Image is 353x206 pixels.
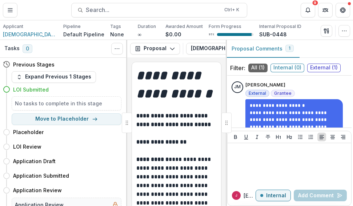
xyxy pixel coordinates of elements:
[301,3,315,17] button: Notifications
[138,31,141,38] p: ∞
[264,133,272,141] button: Strike
[13,172,69,179] h4: Application Submitted
[230,64,245,72] p: Filter:
[12,113,121,125] button: Move to Placeholder
[289,46,290,51] span: 1
[13,186,62,194] h4: Application Review
[15,100,118,107] h5: No tasks to complete in this stage
[3,31,57,38] a: [DEMOGRAPHIC_DATA]'s Love Home (fiscal sponsor Teleios inc)
[259,23,301,30] p: Internal Proposal ID
[110,23,121,30] p: Tags
[313,0,318,5] div: 9
[3,3,17,17] button: Toggle Menu
[294,190,347,201] button: Add Comment
[209,23,241,30] p: Form Progress
[223,6,241,14] div: Ctrl + K
[274,91,292,96] span: Grantee
[209,32,214,37] p: 95 %
[336,3,350,17] button: Get Help
[306,133,315,141] button: Ordered List
[249,91,266,96] span: External
[63,31,104,38] p: Default Pipeline
[4,45,20,52] h3: Tasks
[244,192,256,199] p: [EMAIL_ADDRESS][DOMAIN_NAME]
[165,23,203,30] p: Awarded Amount
[253,133,261,141] button: Italicize
[245,81,285,89] p: [PERSON_NAME]
[13,157,56,165] h4: Application Draft
[165,31,181,38] p: $0.00
[266,193,286,199] p: Internal
[111,43,123,54] button: Toggle View Cancelled Tasks
[235,194,237,197] div: jcline@bolickfoundation.org
[226,40,300,58] button: Proposal Comments
[13,86,49,93] h4: LOI Submitted
[256,190,291,201] button: Internal
[317,133,326,141] button: Align Left
[71,3,247,17] button: Search...
[242,133,250,141] button: Underline
[318,3,333,17] button: Partners
[110,31,124,38] p: None
[13,61,55,68] h4: Previous Stages
[307,64,341,72] span: External ( 1 )
[13,128,44,136] h4: Placeholder
[23,44,32,53] span: 0
[248,64,268,72] span: All ( 1 )
[138,23,156,30] p: Duration
[3,23,23,30] p: Applicant
[274,133,283,141] button: Heading 1
[296,133,305,141] button: Bullet List
[259,31,287,38] p: SUB-0448
[339,133,348,141] button: Align Right
[270,64,304,72] span: Internal ( 0 )
[130,43,180,54] button: Proposal
[13,143,41,150] h4: LOI Review
[63,23,81,30] p: Pipeline
[231,133,240,141] button: Bold
[285,133,294,141] button: Heading 2
[86,7,220,13] span: Search...
[328,133,337,141] button: Align Center
[12,71,96,83] button: Expand Previous 1 Stages
[234,85,241,89] div: JAMES MUKIIBI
